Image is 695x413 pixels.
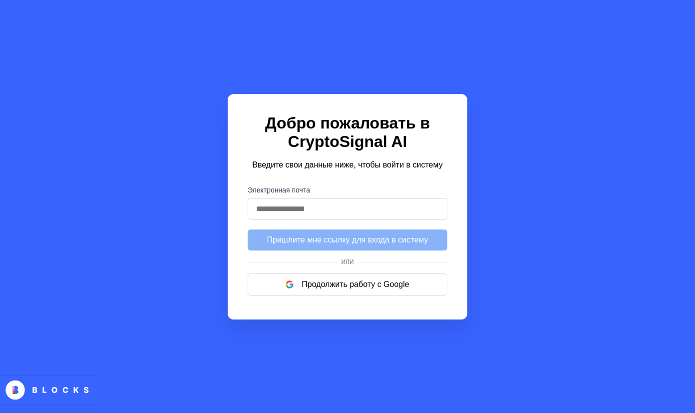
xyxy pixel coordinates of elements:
ya-tr-span: Добро пожаловать в CryptoSignal AI [265,114,430,150]
button: Продолжить работу с Google [248,273,447,295]
ya-tr-span: Электронная почта [248,186,310,194]
ya-tr-span: Или [341,258,353,265]
ya-tr-span: Пришлите мне ссылку для входа в систему [267,235,428,244]
ya-tr-span: Введите свои данные ниже, чтобы войти в систему [252,160,442,169]
button: Пришлите мне ссылку для входа в систему [248,229,447,250]
ya-tr-span: Продолжить работу с Google [302,280,409,289]
img: логотип Google [286,280,294,288]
